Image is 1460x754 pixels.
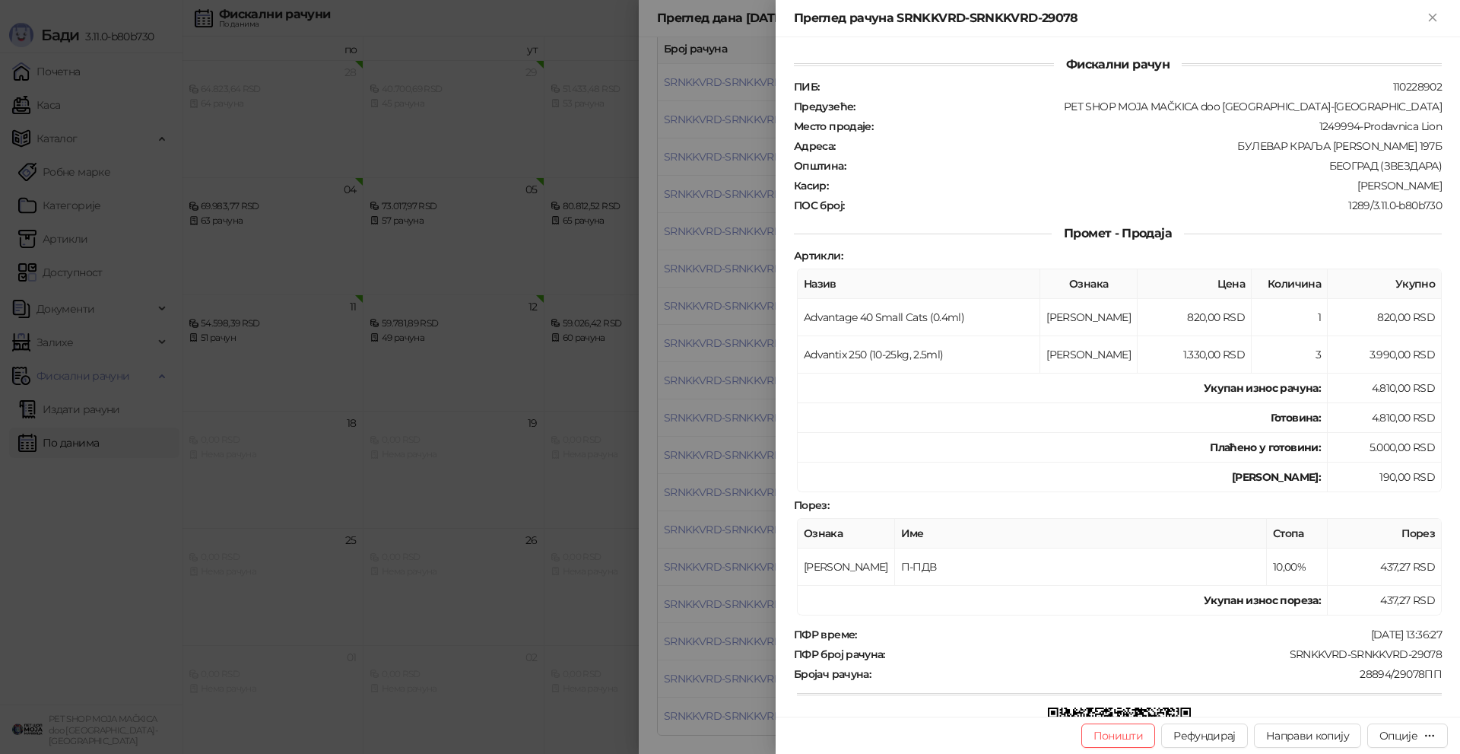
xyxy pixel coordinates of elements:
[1379,729,1417,743] div: Опције
[1267,549,1328,586] td: 10,00%
[794,179,828,192] strong: Касир :
[1328,336,1442,374] td: 3.990,00 RSD
[1266,729,1349,743] span: Направи копију
[1328,433,1442,463] td: 5.000,00 RSD
[830,179,1443,192] div: [PERSON_NAME]
[794,667,871,681] strong: Бројач рачуна :
[798,549,895,586] td: [PERSON_NAME]
[846,199,1443,212] div: 1289/3.11.0-b80b730
[1052,226,1184,240] span: Промет - Продаја
[1161,724,1248,748] button: Рефундирај
[1267,519,1328,549] th: Стопа
[794,647,885,661] strong: ПФР број рачуна :
[887,647,1443,661] div: SRNKKVRD-SRNKKVRD-29078
[857,100,1443,113] div: PET SHOP MOJA MAČKICA doo [GEOGRAPHIC_DATA]-[GEOGRAPHIC_DATA]
[1252,269,1328,299] th: Количина
[895,519,1267,549] th: Име
[794,498,829,512] strong: Порез :
[1254,724,1361,748] button: Направи копију
[794,199,844,212] strong: ПОС број :
[794,100,855,113] strong: Предузеће :
[794,249,843,262] strong: Артикли :
[1252,336,1328,374] td: 3
[1328,586,1442,616] td: 437,27 RSD
[1040,299,1138,336] td: [PERSON_NAME]
[1054,57,1182,72] span: Фискални рачун
[1328,374,1442,403] td: 4.810,00 RSD
[1328,463,1442,492] td: 190,00 RSD
[794,628,857,641] strong: ПФР време :
[798,299,1040,336] td: Advantage 40 Small Cats (0.4ml)
[798,519,895,549] th: Ознака
[1328,269,1442,299] th: Укупно
[1328,519,1442,549] th: Порез
[1204,381,1321,395] strong: Укупан износ рачуна :
[794,139,836,153] strong: Адреса :
[1252,299,1328,336] td: 1
[794,159,846,173] strong: Општина :
[798,336,1040,374] td: Advantix 250 (10-25kg, 2.5ml)
[1328,549,1442,586] td: 437,27 RSD
[1204,593,1321,607] strong: Укупан износ пореза:
[1210,441,1321,454] strong: Плаћено у готовини:
[1367,724,1448,748] button: Опције
[1271,411,1321,425] strong: Готовина :
[1138,336,1252,374] td: 1.330,00 RSD
[794,9,1423,27] div: Преглед рачуна SRNKKVRD-SRNKKVRD-29078
[872,667,1443,681] div: 28894/29078ПП
[895,549,1267,586] td: П-ПДВ
[1138,269,1252,299] th: Цена
[794,119,873,133] strong: Место продаје :
[1040,269,1138,299] th: Ознака
[820,80,1443,94] div: 110228902
[1328,403,1442,433] td: 4.810,00 RSD
[1138,299,1252,336] td: 820,00 RSD
[874,119,1443,133] div: 1249994-Prodavnica Lion
[1328,299,1442,336] td: 820,00 RSD
[859,628,1443,641] div: [DATE] 13:36:27
[1040,336,1138,374] td: [PERSON_NAME]
[798,269,1040,299] th: Назив
[794,80,819,94] strong: ПИБ :
[1423,9,1442,27] button: Close
[847,159,1443,173] div: БЕОГРАД (ЗВЕЗДАРА)
[837,139,1443,153] div: БУЛЕВАР КРАЉА [PERSON_NAME] 197Б
[1081,724,1156,748] button: Поништи
[1232,470,1321,484] strong: [PERSON_NAME]:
